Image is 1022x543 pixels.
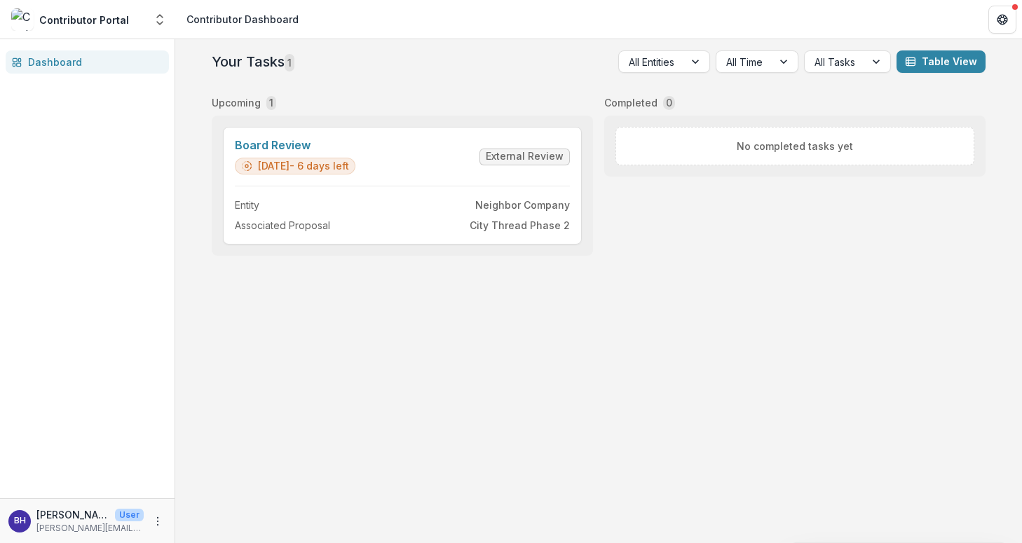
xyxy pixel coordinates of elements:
[186,12,299,27] div: Contributor Dashboard
[14,516,26,525] div: Bradley Herschend
[150,6,170,34] button: Open entity switcher
[666,95,672,110] p: 0
[235,139,355,152] a: Board Review
[212,53,294,70] h2: Your Tasks
[181,9,304,29] nav: breadcrumb
[212,95,261,110] p: Upcoming
[897,50,986,73] button: Table View
[6,50,169,74] a: Dashboard
[36,507,109,522] p: [PERSON_NAME]
[149,513,166,530] button: More
[36,522,144,535] p: [PERSON_NAME][EMAIL_ADDRESS][DOMAIN_NAME]
[988,6,1016,34] button: Get Help
[285,54,294,71] span: 1
[115,509,144,521] p: User
[604,95,658,110] p: Completed
[737,139,853,153] p: No completed tasks yet
[28,55,158,69] div: Dashboard
[269,95,273,110] p: 1
[11,8,34,31] img: Contributor Portal
[39,13,129,27] div: Contributor Portal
